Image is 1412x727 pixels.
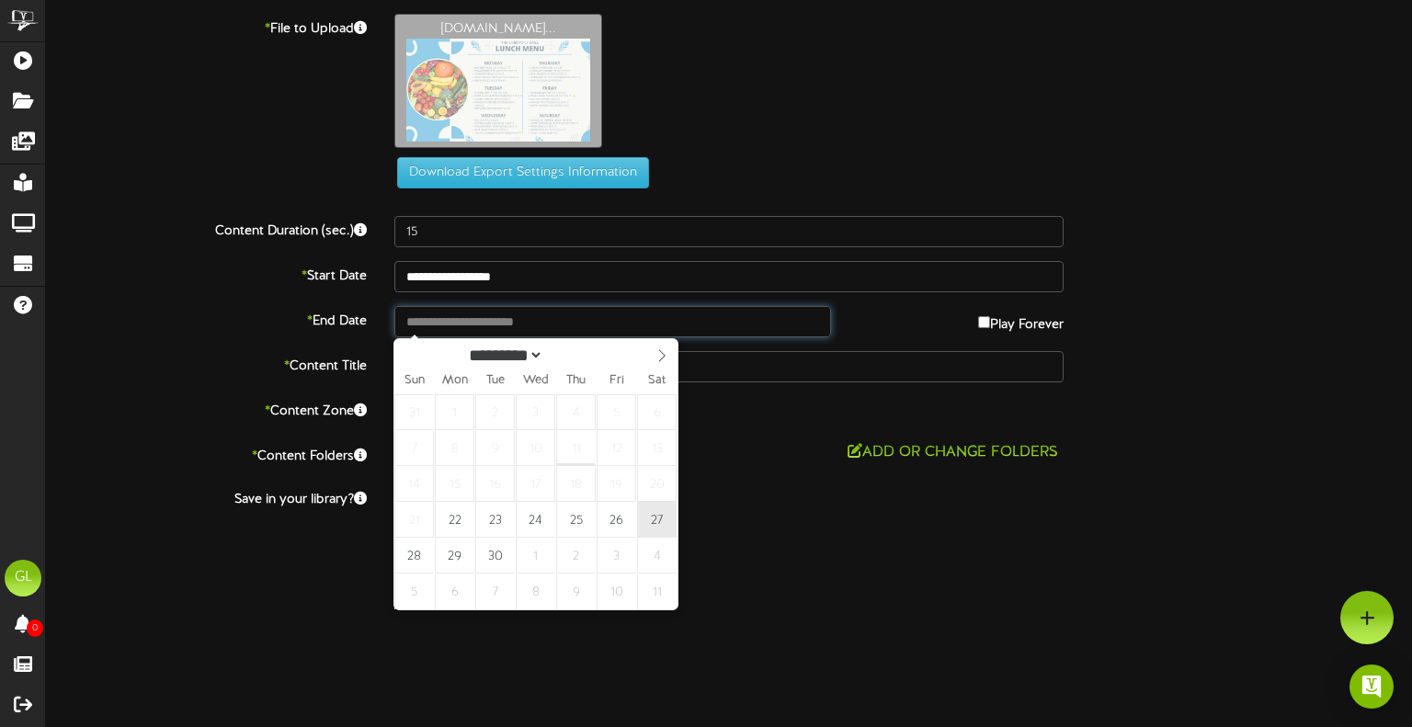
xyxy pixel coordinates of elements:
[435,430,474,466] span: September 8, 2025
[435,538,474,574] span: September 29, 2025
[394,394,434,430] span: August 31, 2025
[597,538,636,574] span: October 3, 2025
[637,574,677,609] span: October 11, 2025
[32,216,381,241] label: Content Duration (sec.)
[435,466,474,502] span: September 15, 2025
[32,396,381,421] label: Content Zone
[597,394,636,430] span: September 5, 2025
[556,375,597,387] span: Thu
[475,502,515,538] span: September 23, 2025
[978,306,1064,335] label: Play Forever
[597,502,636,538] span: September 26, 2025
[597,430,636,466] span: September 12, 2025
[516,430,555,466] span: September 10, 2025
[597,466,636,502] span: September 19, 2025
[597,574,636,609] span: October 10, 2025
[637,394,677,430] span: September 6, 2025
[516,538,555,574] span: October 1, 2025
[32,351,381,376] label: Content Title
[475,375,516,387] span: Tue
[556,466,596,502] span: September 18, 2025
[394,466,434,502] span: September 14, 2025
[637,430,677,466] span: September 13, 2025
[516,574,555,609] span: October 8, 2025
[637,538,677,574] span: October 4, 2025
[597,375,637,387] span: Fri
[556,394,596,430] span: September 4, 2025
[435,375,475,387] span: Mon
[435,394,474,430] span: September 1, 2025
[516,375,556,387] span: Wed
[516,394,555,430] span: September 3, 2025
[32,484,381,509] label: Save in your library?
[27,619,43,637] span: 0
[556,430,596,466] span: September 11, 2025
[32,306,381,331] label: End Date
[475,538,515,574] span: September 30, 2025
[394,538,434,574] span: September 28, 2025
[5,560,41,596] div: GL
[516,466,555,502] span: September 17, 2025
[32,441,381,466] label: Content Folders
[32,261,381,286] label: Start Date
[475,574,515,609] span: October 7, 2025
[394,375,435,387] span: Sun
[556,574,596,609] span: October 9, 2025
[394,430,434,466] span: September 7, 2025
[475,394,515,430] span: September 2, 2025
[475,430,515,466] span: September 9, 2025
[516,502,555,538] span: September 24, 2025
[637,375,678,387] span: Sat
[475,466,515,502] span: September 16, 2025
[394,574,434,609] span: October 5, 2025
[32,14,381,39] label: File to Upload
[978,316,990,328] input: Play Forever
[556,502,596,538] span: September 25, 2025
[842,441,1064,464] button: Add or Change Folders
[397,157,649,188] button: Download Export Settings Information
[556,538,596,574] span: October 2, 2025
[388,166,649,180] a: Download Export Settings Information
[637,466,677,502] span: September 20, 2025
[637,502,677,538] span: September 27, 2025
[435,502,474,538] span: September 22, 2025
[394,502,434,538] span: September 21, 2025
[543,346,609,365] input: Year
[394,351,1064,382] input: Title of this Content
[1349,665,1394,709] div: Open Intercom Messenger
[435,574,474,609] span: October 6, 2025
